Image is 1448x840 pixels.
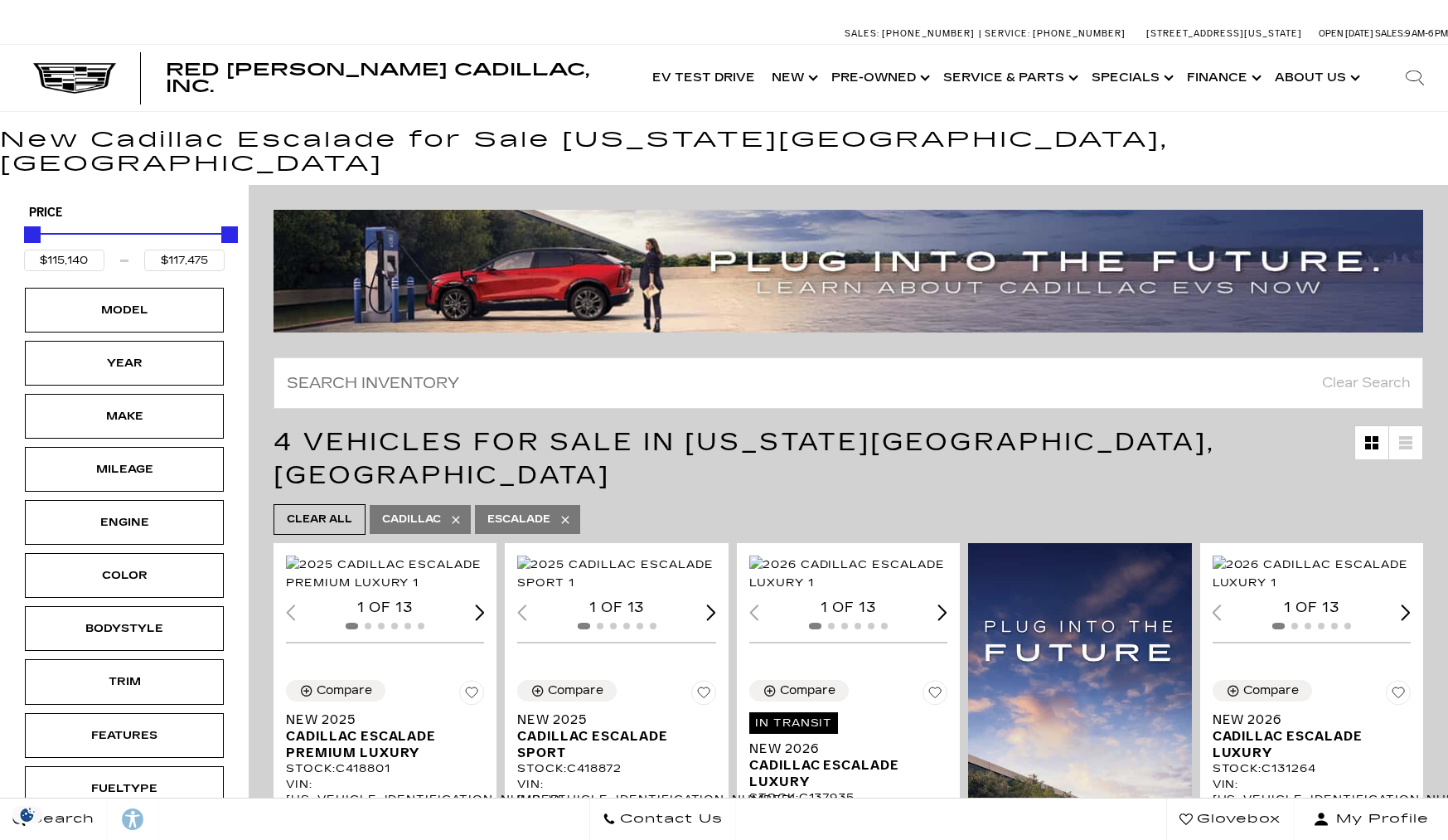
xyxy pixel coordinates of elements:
div: Next slide [1401,605,1411,620]
input: Minimum [24,250,104,271]
div: Stock : C131264 [1213,761,1411,776]
span: In Transit [749,712,839,734]
div: Model [83,301,166,319]
div: FueltypeFueltype [25,766,224,811]
button: Compare Vehicle [1213,680,1312,702]
a: EV Test Drive [644,45,763,111]
div: 1 / 2 [286,556,484,592]
div: 1 / 2 [1213,556,1411,592]
div: VIN: [US_VEHICLE_IDENTIFICATION_NUMBER] [286,777,484,807]
a: New [763,45,823,111]
div: Compare [548,683,603,698]
div: Next slide [475,605,485,620]
div: Compare [1243,683,1299,698]
button: Save Vehicle [691,680,716,711]
section: Click to Open Cookie Consent Modal [8,806,46,823]
span: New 2025 [517,711,703,728]
div: 1 of 13 [517,599,715,617]
div: Fueltype [83,779,166,798]
div: VIN: [US_VEHICLE_IDENTIFICATION_NUMBER] [1213,777,1411,807]
div: Bodystyle [83,619,166,638]
a: New 2025Cadillac Escalade Premium Luxury [286,711,484,761]
div: MileageMileage [25,447,224,492]
span: Cadillac Escalade Luxury [1213,728,1398,761]
span: Escalade [487,509,550,530]
a: Glovebox [1166,799,1294,840]
div: Color [83,566,166,585]
img: 2026 Cadillac Escalade Luxury 1 [1213,556,1411,592]
div: Compare [780,683,835,698]
div: Price [24,221,225,271]
a: About Us [1266,45,1365,111]
div: 1 of 13 [749,599,947,617]
a: Finance [1179,45,1266,111]
input: Search Inventory [274,357,1423,409]
div: FeaturesFeatures [25,713,224,758]
span: Open [DATE] [1319,28,1373,39]
div: EngineEngine [25,500,224,545]
span: Cadillac Escalade Luxury [749,757,935,790]
span: 9 AM-6 PM [1405,28,1448,39]
img: Cadillac Dark Logo with Cadillac White Text [33,63,116,95]
span: New 2026 [1213,711,1398,728]
button: Compare Vehicle [517,680,617,702]
div: 1 of 13 [1213,599,1411,617]
div: Trim [83,672,166,691]
span: [PHONE_NUMBER] [1033,28,1126,39]
img: Opt-Out Icon [8,806,46,823]
div: Mileage [83,460,166,478]
span: [PHONE_NUMBER] [882,28,975,39]
div: Next slide [938,605,948,620]
span: Service: [985,28,1030,39]
div: Stock : C137935 [749,790,947,805]
div: 1 of 13 [286,599,484,617]
span: Cadillac Escalade Sport [517,728,703,761]
div: Make [83,407,166,425]
div: TrimTrim [25,659,224,704]
span: Contact Us [616,808,723,831]
img: 2026 Cadillac Escalade Luxury 1 [749,556,947,592]
span: My Profile [1329,808,1429,831]
div: YearYear [25,341,224,386]
a: In TransitNew 2026Cadillac Escalade Luxury [749,711,947,790]
a: Service & Parts [935,45,1083,111]
button: Save Vehicle [459,680,484,711]
a: Contact Us [589,799,736,840]
img: 2025 Cadillac Escalade Sport 1 [517,556,715,592]
div: Features [83,726,166,745]
button: Save Vehicle [923,680,947,711]
div: 1 / 2 [749,556,947,592]
div: Engine [83,513,166,532]
div: BodystyleBodystyle [25,606,224,651]
span: Cadillac [382,509,441,530]
a: Sales: [PHONE_NUMBER] [845,29,979,38]
div: ColorColor [25,553,224,598]
span: Cadillac Escalade Premium Luxury [286,728,472,761]
button: Save Vehicle [1386,680,1411,711]
img: 2025 Cadillac Escalade Premium Luxury 1 [286,556,484,592]
button: Open user profile menu [1294,799,1448,840]
input: Maximum [144,250,225,271]
div: Compare [317,683,372,698]
a: New 2026Cadillac Escalade Luxury [1213,711,1411,761]
div: Stock : C418872 [517,761,715,776]
div: MakeMake [25,394,224,439]
div: VIN: [US_VEHICLE_IDENTIFICATION_NUMBER] [517,777,715,807]
span: New 2025 [286,711,472,728]
img: ev-blog-post-banners4 [274,210,1423,333]
span: Clear All [287,509,352,530]
div: 1 / 2 [517,556,715,592]
a: [STREET_ADDRESS][US_STATE] [1146,28,1302,39]
button: Compare Vehicle [286,680,385,702]
a: Service: [PHONE_NUMBER] [979,29,1130,38]
span: New 2026 [749,740,935,757]
div: ModelModel [25,288,224,333]
div: Maximum Price [221,226,238,243]
a: Specials [1083,45,1179,111]
span: 4 Vehicles for Sale in [US_STATE][GEOGRAPHIC_DATA], [GEOGRAPHIC_DATA] [274,427,1215,490]
a: Red [PERSON_NAME] Cadillac, Inc. [166,61,627,95]
button: Compare Vehicle [749,680,849,702]
span: Sales: [845,28,879,39]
